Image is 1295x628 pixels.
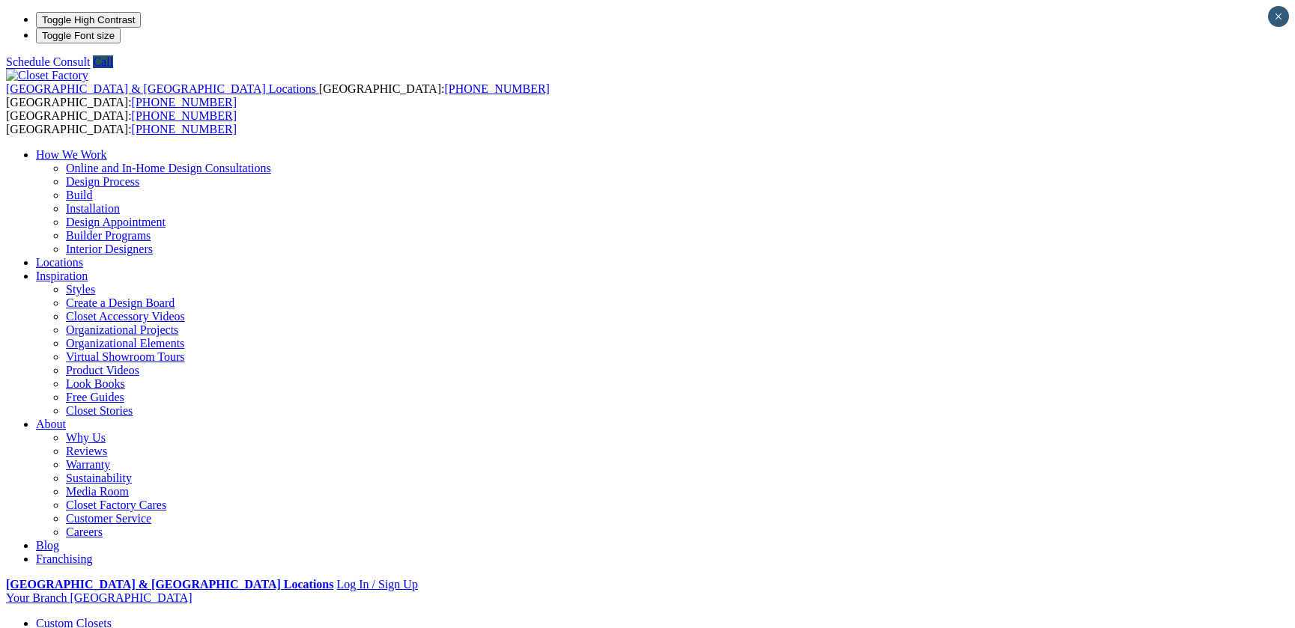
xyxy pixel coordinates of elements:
[93,55,113,68] a: Call
[6,82,319,95] a: [GEOGRAPHIC_DATA] & [GEOGRAPHIC_DATA] Locations
[42,30,115,41] span: Toggle Font size
[66,512,151,525] a: Customer Service
[66,377,125,390] a: Look Books
[132,96,237,109] a: [PHONE_NUMBER]
[36,12,141,28] button: Toggle High Contrast
[66,216,166,228] a: Design Appointment
[132,123,237,135] a: [PHONE_NUMBER]
[66,310,185,323] a: Closet Accessory Videos
[6,591,192,604] a: Your Branch [GEOGRAPHIC_DATA]
[66,323,178,336] a: Organizational Projects
[66,472,132,484] a: Sustainability
[1268,6,1289,27] button: Close
[66,350,185,363] a: Virtual Showroom Tours
[36,256,83,269] a: Locations
[132,109,237,122] a: [PHONE_NUMBER]
[36,28,121,43] button: Toggle Font size
[66,296,175,309] a: Create a Design Board
[36,418,66,430] a: About
[6,578,333,591] a: [GEOGRAPHIC_DATA] & [GEOGRAPHIC_DATA] Locations
[336,578,417,591] a: Log In / Sign Up
[66,202,120,215] a: Installation
[6,82,550,109] span: [GEOGRAPHIC_DATA]: [GEOGRAPHIC_DATA]:
[6,591,67,604] span: Your Branch
[36,552,93,565] a: Franchising
[66,525,103,538] a: Careers
[70,591,192,604] span: [GEOGRAPHIC_DATA]
[66,485,129,498] a: Media Room
[66,391,124,403] a: Free Guides
[36,269,88,282] a: Inspiration
[66,404,133,417] a: Closet Stories
[42,14,135,25] span: Toggle High Contrast
[66,445,107,457] a: Reviews
[66,175,139,188] a: Design Process
[66,229,151,242] a: Builder Programs
[66,189,93,201] a: Build
[444,82,549,95] a: [PHONE_NUMBER]
[6,82,316,95] span: [GEOGRAPHIC_DATA] & [GEOGRAPHIC_DATA] Locations
[6,55,90,68] a: Schedule Consult
[66,337,184,350] a: Organizational Elements
[66,431,106,444] a: Why Us
[6,109,237,135] span: [GEOGRAPHIC_DATA]: [GEOGRAPHIC_DATA]:
[36,539,59,552] a: Blog
[36,148,107,161] a: How We Work
[66,364,139,377] a: Product Videos
[66,243,153,255] a: Interior Designers
[66,162,271,174] a: Online and In-Home Design Consultations
[66,458,110,471] a: Warranty
[6,69,88,82] img: Closet Factory
[66,283,95,296] a: Styles
[66,499,166,511] a: Closet Factory Cares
